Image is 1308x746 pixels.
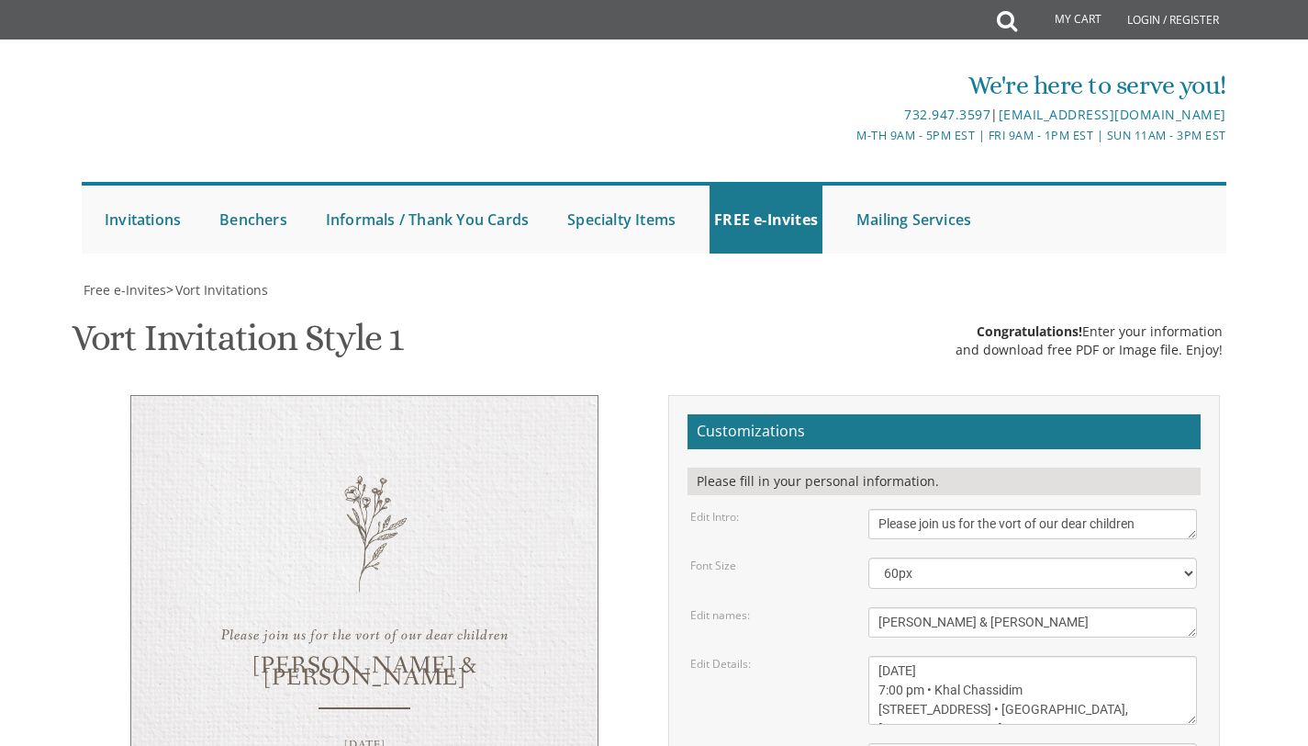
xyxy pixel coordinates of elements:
[956,341,1223,359] div: and download free PDF or Image file. Enjoy!
[173,281,268,299] a: Vort Invitations
[215,186,292,254] a: Benchers
[956,322,1223,341] div: Enter your information
[100,186,185,254] a: Invitations
[999,106,1226,123] a: [EMAIL_ADDRESS][DOMAIN_NAME]
[688,414,1201,449] h2: Customizations
[464,104,1226,126] div: |
[175,281,268,299] span: Vort Invitations
[563,186,680,254] a: Specialty Items
[688,468,1201,495] div: Please fill in your personal information.
[868,607,1197,638] textarea: [PERSON_NAME] & [PERSON_NAME]
[868,656,1197,725] textarea: [DATE] 7:00 pm • Khal Chassidim [STREET_ADDRESS] • [GEOGRAPHIC_DATA], [GEOGRAPHIC_DATA]
[82,281,166,299] a: Free e-Invites
[904,106,990,123] a: 732.947.3597
[464,67,1226,104] div: We're here to serve you!
[1015,2,1114,39] a: My Cart
[321,186,533,254] a: Informals / Thank You Cards
[84,281,166,299] span: Free e-Invites
[168,661,561,684] div: [PERSON_NAME] & [PERSON_NAME]
[464,126,1226,145] div: M-Th 9am - 5pm EST | Fri 9am - 1pm EST | Sun 11am - 3pm EST
[690,558,736,573] label: Font Size
[868,509,1197,539] textarea: Please join us for the vort of our dear children
[72,318,403,372] h1: Vort Invitation Style 1
[977,322,1082,340] span: Congratulations!
[710,186,822,254] a: FREE e-Invites
[166,281,268,299] span: >
[852,186,976,254] a: Mailing Services
[690,607,750,623] label: Edit names:
[690,656,751,672] label: Edit Details:
[168,626,561,647] div: Please join us for the vort of our dear children
[690,509,739,525] label: Edit Intro:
